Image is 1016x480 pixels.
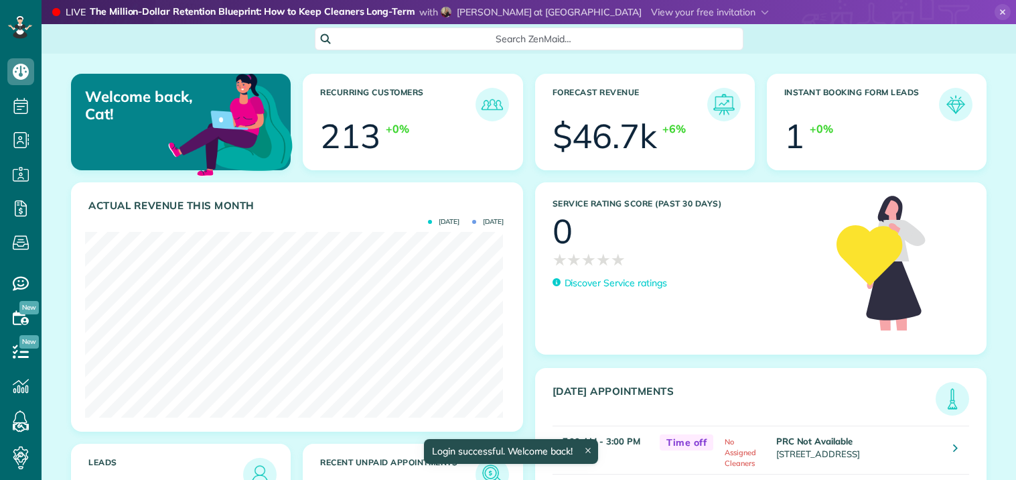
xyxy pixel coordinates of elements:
[19,301,39,314] span: New
[567,248,581,272] span: ★
[939,385,966,412] img: icon_todays_appointments-901f7ab196bb0bea1936b74009e4eb5ffbc2d2711fa7634e0d609ed5ef32b18b.png
[90,5,415,19] strong: The Million-Dollar Retention Blueprint: How to Keep Cleaners Long-Term
[457,6,642,18] span: [PERSON_NAME] at [GEOGRAPHIC_DATA]
[725,437,756,468] span: No Assigned Cleaners
[320,119,380,153] div: 213
[553,248,567,272] span: ★
[419,6,438,18] span: with
[711,91,737,118] img: icon_forecast_revenue-8c13a41c7ed35a8dcfafea3cbb826a0462acb37728057bba2d056411b612bbbe.png
[662,121,686,137] div: +6%
[553,215,573,248] div: 0
[776,436,853,446] strong: PRC Not Available
[553,385,936,416] h3: [DATE] Appointments
[85,88,219,123] p: Welcome back, Cat!
[810,121,833,137] div: +0%
[19,335,39,349] span: New
[581,248,596,272] span: ★
[596,248,611,272] span: ★
[88,200,509,212] h3: Actual Revenue this month
[479,91,506,118] img: icon_recurring_customers-cf858462ba22bcd05b5a5880d41d6543d210077de5bb9ebc9590e49fd87d84ed.png
[553,199,824,208] h3: Service Rating score (past 30 days)
[565,276,667,290] p: Discover Service ratings
[472,219,504,225] span: [DATE]
[611,248,626,272] span: ★
[784,88,939,121] h3: Instant Booking Form Leads
[773,426,944,474] td: [STREET_ADDRESS]
[553,119,658,153] div: $46.7k
[553,426,654,474] td: 8h
[424,439,598,464] div: Login successful. Welcome back!
[660,434,713,451] span: Time off
[386,121,409,137] div: +0%
[320,88,475,121] h3: Recurring Customers
[441,7,451,17] img: cheryl-hajjar-8ca2d9a0a98081571bad45d25e3ae1ebb22997dcb0f93f4b4d0906acd6b91865.png
[553,88,707,121] h3: Forecast Revenue
[942,91,969,118] img: icon_form_leads-04211a6a04a5b2264e4ee56bc0799ec3eb69b7e499cbb523a139df1d13a81ae0.png
[553,276,667,290] a: Discover Service ratings
[428,219,459,225] span: [DATE]
[563,436,640,446] strong: 7:00 AM - 3:00 PM
[784,119,804,153] div: 1
[165,58,295,188] img: dashboard_welcome-42a62b7d889689a78055ac9021e634bf52bae3f8056760290aed330b23ab8690.png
